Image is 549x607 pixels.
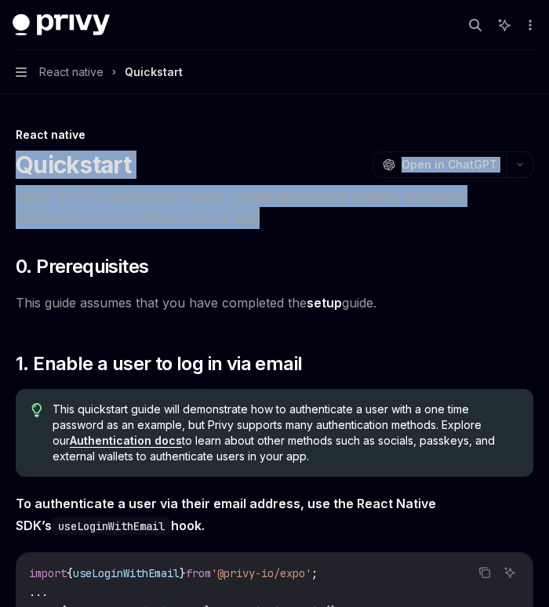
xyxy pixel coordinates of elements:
[67,566,73,580] span: {
[307,295,342,311] a: setup
[180,566,186,580] span: }
[373,151,507,178] button: Open in ChatGPT
[52,518,171,535] code: useLoginWithEmail
[16,351,302,376] span: 1. Enable a user to log in via email
[16,151,132,179] h1: Quickstart
[186,566,211,580] span: from
[16,254,148,279] span: 0. Prerequisites
[70,434,182,448] a: Authentication docs
[31,403,42,417] svg: Tip
[402,157,497,173] span: Open in ChatGPT
[16,496,436,533] strong: To authenticate a user via their email address, use the React Native SDK’s hook.
[125,63,183,82] div: Quickstart
[39,63,104,82] span: React native
[500,562,520,583] button: Ask AI
[29,566,67,580] span: import
[16,127,533,143] div: React native
[311,566,318,580] span: ;
[73,566,180,580] span: useLoginWithEmail
[13,14,110,36] img: dark logo
[53,402,518,464] span: This quickstart guide will demonstrate how to authenticate a user with a one time password as an ...
[16,185,533,229] p: Learn how to authenticate users, create embedded wallets, and send transactions in your React Nat...
[211,566,311,580] span: '@privy-io/expo'
[521,14,536,36] button: More actions
[474,562,495,583] button: Copy the contents from the code block
[16,292,533,314] span: This guide assumes that you have completed the guide.
[29,585,48,599] span: ...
